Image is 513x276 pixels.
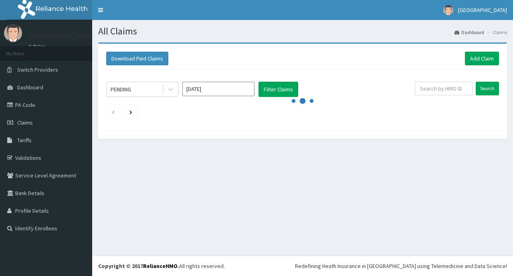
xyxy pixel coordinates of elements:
[259,82,298,97] button: Filter Claims
[28,32,94,40] p: [GEOGRAPHIC_DATA]
[98,26,507,36] h1: All Claims
[4,24,22,42] img: User Image
[111,108,115,115] a: Previous page
[143,262,178,270] a: RelianceHMO
[106,52,168,65] button: Download Paid Claims
[485,29,507,36] li: Claims
[295,262,507,270] div: Redefining Heath Insurance in [GEOGRAPHIC_DATA] using Telemedicine and Data Science!
[92,256,513,276] footer: All rights reserved.
[458,6,507,14] span: [GEOGRAPHIC_DATA]
[17,137,32,144] span: Tariffs
[17,84,43,91] span: Dashboard
[454,29,484,36] a: Dashboard
[443,5,453,15] img: User Image
[98,262,179,270] strong: Copyright © 2017 .
[182,82,254,96] input: Select Month and Year
[28,44,47,49] a: Online
[476,82,499,95] input: Search
[17,119,33,126] span: Claims
[465,52,499,65] a: Add Claim
[111,85,131,93] div: PENDING
[17,66,58,73] span: Switch Providers
[129,108,132,115] a: Next page
[291,89,315,113] svg: audio-loading
[415,82,473,95] input: Search by HMO ID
